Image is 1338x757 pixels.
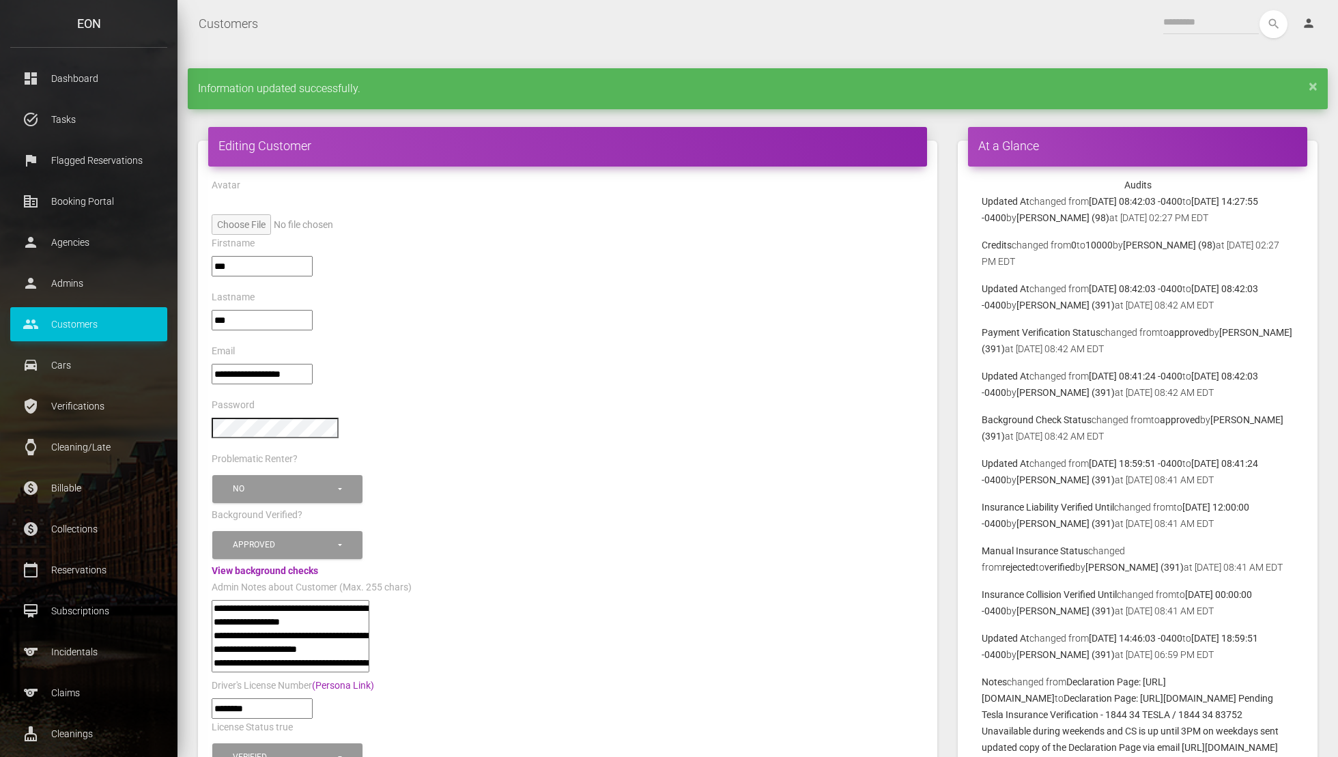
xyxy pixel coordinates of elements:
p: Agencies [20,232,157,253]
label: Email [212,345,235,358]
strong: Audits [1124,180,1152,190]
b: Background Check Status [982,414,1092,425]
a: paid Collections [10,512,167,546]
i: person [1302,16,1315,30]
a: View background checks [212,565,318,576]
p: Reservations [20,560,157,580]
p: Dashboard [20,68,157,89]
p: changed from to by at [DATE] 06:59 PM EDT [982,630,1294,663]
b: 10000 [1085,240,1113,251]
a: cleaning_services Cleanings [10,717,167,751]
button: No [212,475,362,503]
label: Driver's License Number [212,679,374,693]
a: person Agencies [10,225,167,259]
b: Insurance Liability Verified Until [982,502,1114,513]
a: sports Claims [10,676,167,710]
label: Firstname [212,237,255,251]
b: Updated At [982,283,1029,294]
b: approved [1169,327,1209,338]
p: changed from to by at [DATE] 08:41 AM EDT [982,543,1294,575]
a: (Persona Link) [312,680,374,691]
p: Billable [20,478,157,498]
a: sports Incidentals [10,635,167,669]
a: dashboard Dashboard [10,61,167,96]
label: Password [212,399,255,412]
label: License Status true [212,721,293,734]
p: Claims [20,683,157,703]
a: drive_eta Cars [10,348,167,382]
a: corporate_fare Booking Portal [10,184,167,218]
p: changed from to by at [DATE] 08:41 AM EDT [982,455,1294,488]
b: [PERSON_NAME] (391) [1016,649,1115,660]
a: Customers [199,7,258,41]
p: Collections [20,519,157,539]
b: [DATE] 18:59:51 -0400 [1089,458,1182,469]
b: [PERSON_NAME] (391) [1016,300,1115,311]
p: changed from to by at [DATE] 08:41 AM EDT [982,586,1294,619]
button: search [1259,10,1287,38]
b: [PERSON_NAME] (391) [1016,474,1115,485]
a: people Customers [10,307,167,341]
b: rejected [1002,562,1036,573]
a: task_alt Tasks [10,102,167,137]
a: flag Flagged Reservations [10,143,167,177]
label: Lastname [212,291,255,304]
b: Declaration Page: [URL][DOMAIN_NAME] [982,676,1166,704]
b: Updated At [982,371,1029,382]
b: [PERSON_NAME] (391) [1085,562,1184,573]
b: Credits [982,240,1012,251]
p: Incidentals [20,642,157,662]
b: [DATE] 08:42:03 -0400 [1089,196,1182,207]
p: changed from to by at [DATE] 08:42 AM EDT [982,324,1294,357]
h4: Editing Customer [218,137,917,154]
a: verified_user Verifications [10,389,167,423]
b: [DATE] 14:46:03 -0400 [1089,633,1182,644]
p: changed from to by at [DATE] 08:42 AM EDT [982,412,1294,444]
a: person [1292,10,1328,38]
p: Subscriptions [20,601,157,621]
button: Approved [212,531,362,559]
p: changed from to by at [DATE] 02:27 PM EDT [982,237,1294,270]
p: Verifications [20,396,157,416]
a: card_membership Subscriptions [10,594,167,628]
b: [PERSON_NAME] (98) [1123,240,1216,251]
a: calendar_today Reservations [10,553,167,587]
p: Flagged Reservations [20,150,157,171]
p: Cleanings [20,724,157,744]
div: Approved [233,539,336,551]
b: Notes [982,676,1007,687]
label: Problematic Renter? [212,453,298,466]
b: Manual Insurance Status [982,545,1088,556]
a: watch Cleaning/Late [10,430,167,464]
b: Updated At [982,458,1029,469]
p: Cars [20,355,157,375]
b: approved [1160,414,1200,425]
a: person Admins [10,266,167,300]
p: Tasks [20,109,157,130]
label: Avatar [212,179,240,192]
b: [DATE] 08:42:03 -0400 [1089,283,1182,294]
b: Payment Verification Status [982,327,1100,338]
b: Updated At [982,196,1029,207]
b: Updated At [982,633,1029,644]
b: [DATE] 08:41:24 -0400 [1089,371,1182,382]
label: Admin Notes about Customer (Max. 255 chars) [212,581,412,595]
b: Insurance Collision Verified Until [982,589,1117,600]
p: changed from to by at [DATE] 08:42 AM EDT [982,281,1294,313]
b: [PERSON_NAME] (391) [1016,518,1115,529]
div: No [233,483,336,495]
p: changed from to by at [DATE] 08:42 AM EDT [982,368,1294,401]
p: changed from to by at [DATE] 08:41 AM EDT [982,499,1294,532]
label: Background Verified? [212,509,302,522]
p: changed from to by at [DATE] 02:27 PM EDT [982,193,1294,226]
p: Cleaning/Late [20,437,157,457]
h4: At a Glance [978,137,1297,154]
a: paid Billable [10,471,167,505]
p: Admins [20,273,157,294]
b: [PERSON_NAME] (391) [1016,605,1115,616]
b: [PERSON_NAME] (98) [1016,212,1109,223]
b: 0 [1071,240,1077,251]
p: Booking Portal [20,191,157,212]
b: [PERSON_NAME] (391) [1016,387,1115,398]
